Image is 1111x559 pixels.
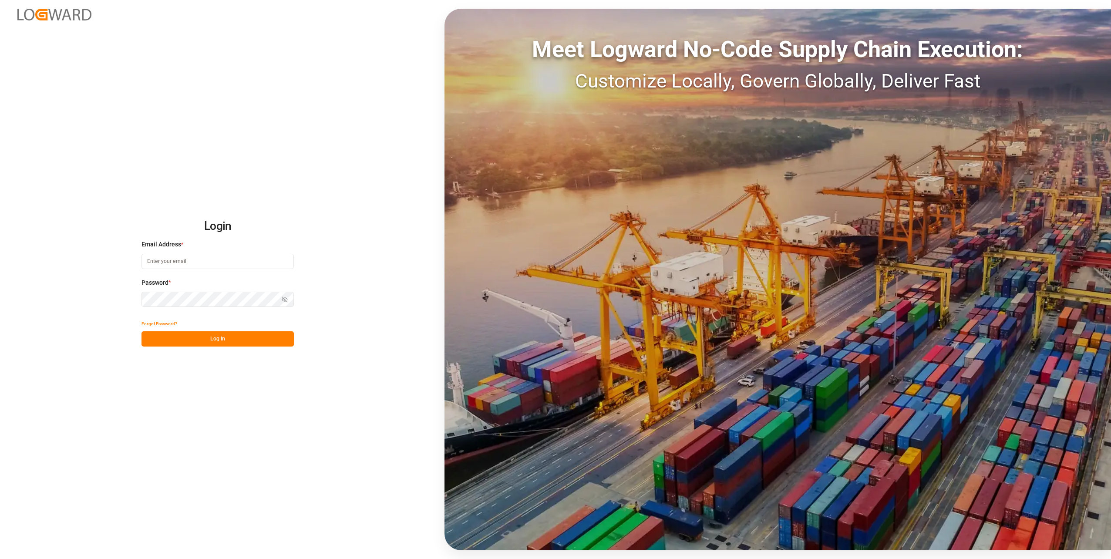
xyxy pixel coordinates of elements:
button: Log In [141,331,294,347]
div: Customize Locally, Govern Globally, Deliver Fast [444,67,1111,95]
input: Enter your email [141,254,294,269]
div: Meet Logward No-Code Supply Chain Execution: [444,33,1111,67]
button: Forgot Password? [141,316,177,331]
span: Password [141,278,168,287]
span: Email Address [141,240,181,249]
h2: Login [141,212,294,240]
img: Logward_new_orange.png [17,9,91,20]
